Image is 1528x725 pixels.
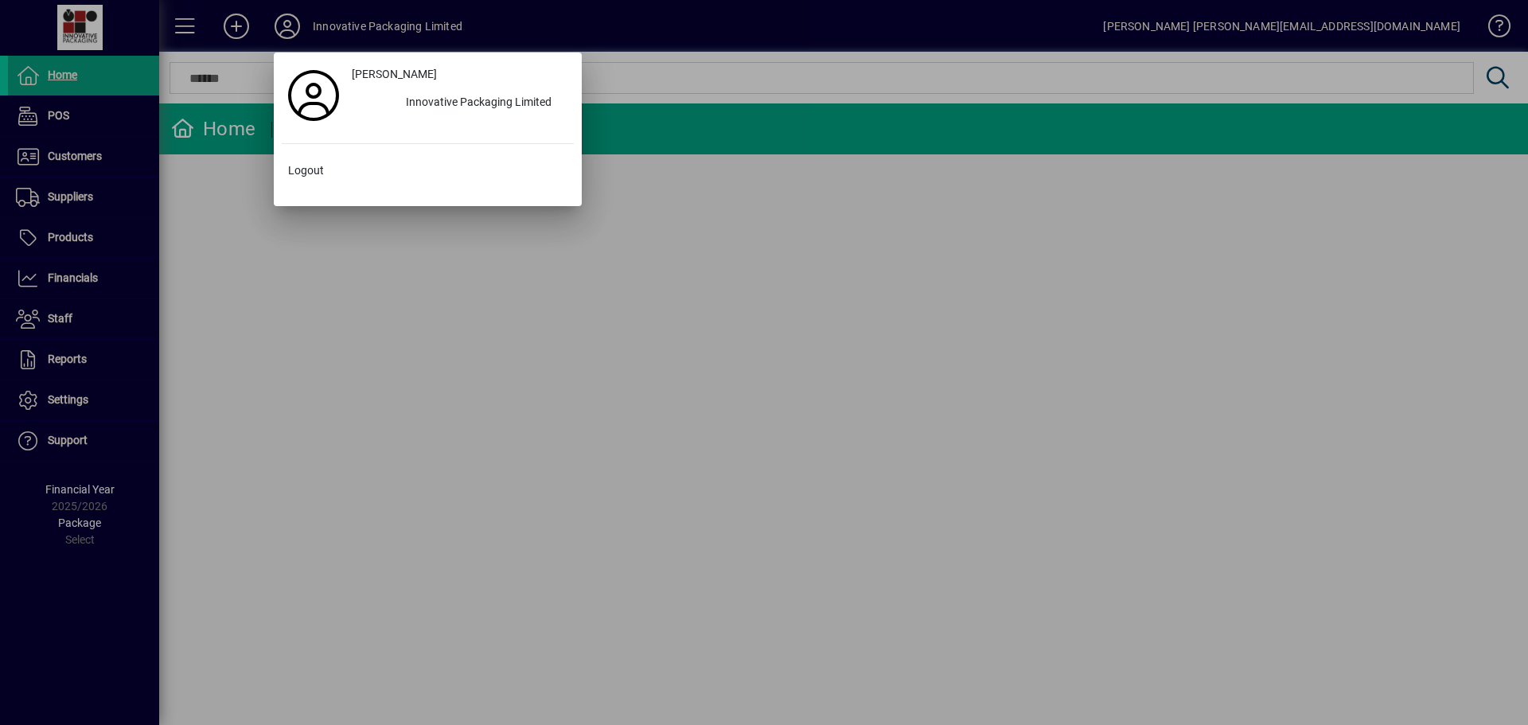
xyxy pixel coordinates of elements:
button: Innovative Packaging Limited [345,89,574,118]
button: Logout [282,157,574,185]
a: Profile [282,81,345,110]
span: Logout [288,162,324,179]
span: [PERSON_NAME] [352,66,437,83]
a: [PERSON_NAME] [345,60,574,89]
div: Innovative Packaging Limited [393,89,574,118]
